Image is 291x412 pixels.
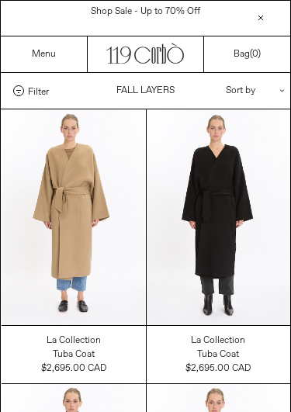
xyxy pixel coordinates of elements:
div: Sort by [135,73,275,109]
span: ) [252,48,261,61]
a: Bag() [234,47,261,61]
img: La Collection Tuba Coat in black [147,109,291,325]
img: La Collection Tuba Coat in grey [2,109,146,325]
a: Shop Sale - Up to 70% Off [91,5,200,18]
a: La Collection [191,334,245,348]
div: La Collection [191,334,245,348]
div: Tuba Coat [197,348,239,362]
div: Tuba Coat [53,348,95,362]
a: Tuba Coat [197,348,239,362]
a: La Collection [47,334,101,348]
div: La Collection [47,334,101,348]
a: Tuba Coat [53,348,95,362]
div: $2,695.00 CAD [185,362,251,376]
div: $2,695.00 CAD [41,362,106,376]
span: 0 [252,48,258,61]
a: Menu [32,48,56,61]
span: Filter [28,85,49,96]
